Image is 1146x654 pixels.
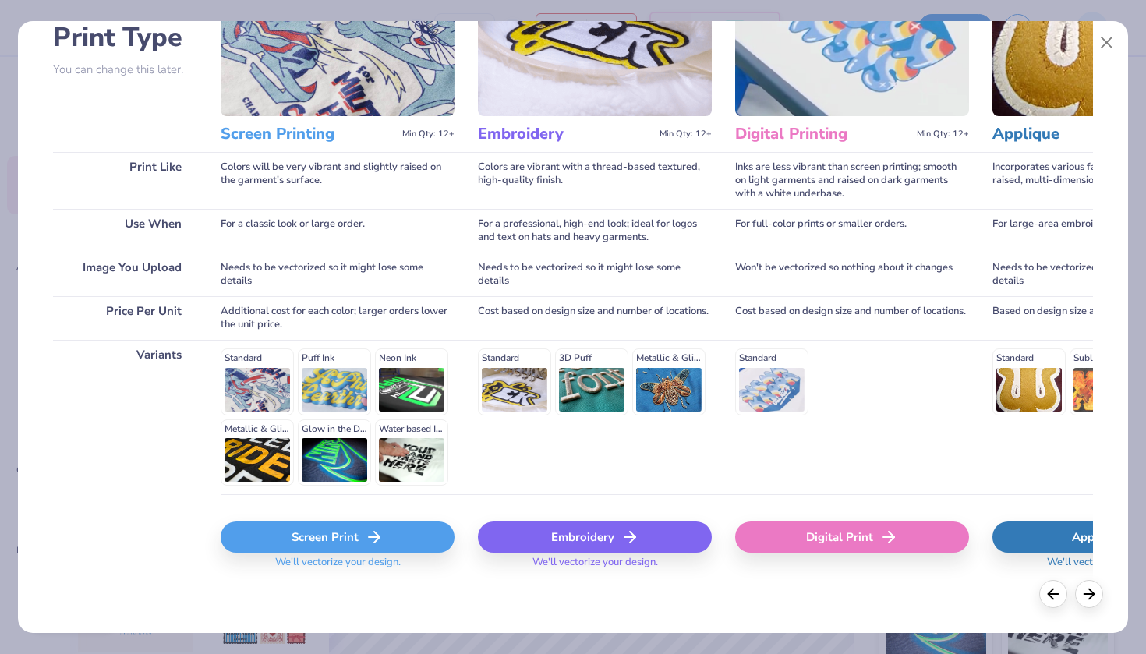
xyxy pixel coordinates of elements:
div: Screen Print [221,521,455,553]
div: Needs to be vectorized so it might lose some details [221,253,455,296]
div: Digital Print [735,521,969,553]
div: Needs to be vectorized so it might lose some details [478,253,712,296]
h3: Digital Printing [735,124,911,144]
h3: Embroidery [478,124,653,144]
div: Cost based on design size and number of locations. [478,296,712,340]
div: Colors will be very vibrant and slightly raised on the garment's surface. [221,152,455,209]
h3: Screen Printing [221,124,396,144]
div: Embroidery [478,521,712,553]
span: Min Qty: 12+ [660,129,712,140]
div: Won't be vectorized so nothing about it changes [735,253,969,296]
div: Print Like [53,152,197,209]
div: Cost based on design size and number of locations. [735,296,969,340]
div: Inks are less vibrant than screen printing; smooth on light garments and raised on dark garments ... [735,152,969,209]
span: Min Qty: 12+ [917,129,969,140]
div: Colors are vibrant with a thread-based textured, high-quality finish. [478,152,712,209]
div: For a classic look or large order. [221,209,455,253]
span: Min Qty: 12+ [402,129,455,140]
span: We'll vectorize your design. [526,556,664,578]
span: We'll vectorize your design. [269,556,407,578]
p: You can change this later. [53,63,197,76]
div: Additional cost for each color; larger orders lower the unit price. [221,296,455,340]
div: Image You Upload [53,253,197,296]
div: Use When [53,209,197,253]
div: For full-color prints or smaller orders. [735,209,969,253]
div: Price Per Unit [53,296,197,340]
div: Variants [53,340,197,494]
div: For a professional, high-end look; ideal for logos and text on hats and heavy garments. [478,209,712,253]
